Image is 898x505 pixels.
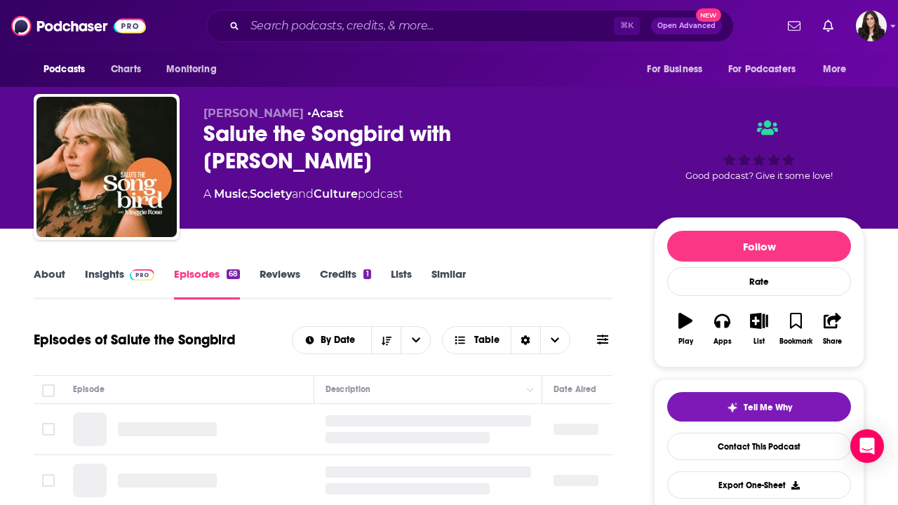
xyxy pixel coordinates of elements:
button: tell me why sparkleTell Me Why [667,392,851,422]
div: 68 [227,269,240,279]
img: Salute the Songbird with Maggie Rose [36,97,177,237]
button: open menu [401,327,430,353]
button: open menu [813,56,864,83]
span: Podcasts [43,60,85,79]
button: open menu [156,56,234,83]
img: User Profile [856,11,887,41]
button: Open AdvancedNew [651,18,722,34]
button: open menu [637,56,720,83]
div: A podcast [203,186,403,203]
a: Acast [311,107,344,120]
button: Choose View [442,326,570,354]
button: Follow [667,231,851,262]
div: Rate [667,267,851,296]
a: Similar [431,267,466,299]
button: Apps [704,304,740,354]
button: Share [815,304,851,354]
div: Date Aired [554,381,596,398]
span: Toggle select row [42,423,55,436]
a: Credits1 [320,267,370,299]
a: Music [214,187,248,201]
span: For Business [647,60,702,79]
button: Column Actions [522,382,539,398]
span: Logged in as RebeccaShapiro [856,11,887,41]
img: Podchaser - Follow, Share and Rate Podcasts [11,13,146,39]
button: Export One-Sheet [667,471,851,499]
span: • [307,107,344,120]
div: Search podcasts, credits, & more... [206,10,734,42]
span: More [823,60,847,79]
div: Share [823,337,842,346]
div: Good podcast? Give it some love! [654,107,864,194]
a: Lists [391,267,412,299]
div: Play [678,337,693,346]
span: New [696,8,721,22]
span: Open Advanced [657,22,716,29]
span: ⌘ K [614,17,640,35]
div: Episode [73,381,105,398]
h2: Choose List sort [292,326,431,354]
span: , [248,187,250,201]
a: InsightsPodchaser Pro [85,267,154,299]
img: tell me why sparkle [727,402,738,413]
div: Open Intercom Messenger [850,429,884,463]
span: By Date [321,335,360,345]
a: Society [250,187,292,201]
span: Tell Me Why [744,402,792,413]
h1: Episodes of Salute the Songbird [34,331,236,349]
a: Show notifications dropdown [817,14,839,38]
span: Table [474,335,500,345]
button: Show profile menu [856,11,887,41]
span: For Podcasters [728,60,796,79]
span: Monitoring [166,60,216,79]
a: Reviews [260,267,300,299]
span: Toggle select row [42,474,55,487]
button: List [741,304,777,354]
button: Play [667,304,704,354]
button: Bookmark [777,304,814,354]
button: open menu [293,335,372,345]
span: Charts [111,60,141,79]
div: Apps [713,337,732,346]
a: Charts [102,56,149,83]
a: About [34,267,65,299]
button: Sort Direction [371,327,401,353]
input: Search podcasts, credits, & more... [245,15,614,37]
span: [PERSON_NAME] [203,107,304,120]
div: List [753,337,765,346]
span: and [292,187,314,201]
a: Culture [314,187,358,201]
button: open menu [34,56,103,83]
div: Description [326,381,370,398]
a: Contact This Podcast [667,433,851,460]
img: Podchaser Pro [130,269,154,281]
button: open menu [719,56,816,83]
a: Show notifications dropdown [782,14,806,38]
div: Bookmark [779,337,812,346]
div: 1 [363,269,370,279]
a: Episodes68 [174,267,240,299]
div: Sort Direction [511,327,540,353]
span: Good podcast? Give it some love! [685,170,833,181]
